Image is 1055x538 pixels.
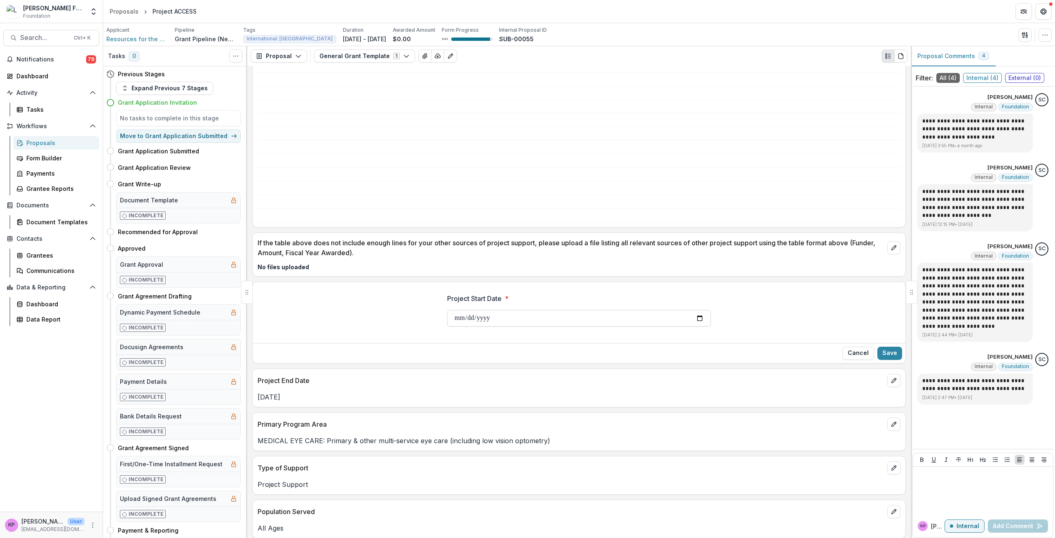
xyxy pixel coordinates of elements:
[887,241,900,254] button: edit
[106,35,168,43] a: Resources for the Blind, Inc.
[945,519,985,533] button: Internal
[120,260,163,269] h5: Grant Approval
[975,174,993,180] span: Internal
[258,263,900,271] p: No files uploaded
[8,522,15,528] div: Khanh Phan
[957,523,979,530] p: Internal
[129,276,164,284] p: Incomplete
[118,244,145,253] h4: Approved
[258,376,884,385] p: Project End Date
[911,46,996,66] button: Proposal Comments
[936,73,960,83] span: All ( 4 )
[13,182,99,195] a: Grantee Reports
[987,164,1033,172] p: [PERSON_NAME]
[1002,455,1012,465] button: Ordered List
[987,93,1033,101] p: [PERSON_NAME]
[120,460,223,468] h5: First/One-Time Installment Request
[975,104,993,110] span: Internal
[26,169,93,178] div: Payments
[1015,3,1032,20] button: Partners
[882,49,895,63] button: Plaintext view
[258,463,884,473] p: Type of Support
[966,455,975,465] button: Heading 1
[258,419,884,429] p: Primary Program Area
[922,332,1028,338] p: [DATE] 2:44 PM • [DATE]
[941,455,951,465] button: Italicize
[978,455,988,465] button: Heading 2
[13,167,99,180] a: Payments
[343,26,363,34] p: Duration
[7,5,20,18] img: Lavelle Fund for the Blind
[258,436,900,446] p: MEDICAL EYE CARE: Primary & other multi-service eye care (including low vision optometry)
[21,526,84,533] p: [EMAIL_ADDRESS][DOMAIN_NAME]
[26,266,93,275] div: Communications
[975,364,993,369] span: Internal
[258,507,884,517] p: Population Served
[987,353,1033,361] p: [PERSON_NAME]
[13,215,99,229] a: Document Templates
[175,35,237,43] p: Grant Pipeline (New Grantees)
[16,235,86,242] span: Contacts
[975,253,993,259] span: Internal
[393,35,411,43] p: $0.00
[152,7,197,16] div: Project ACCESS
[88,3,99,20] button: Open entity switcher
[26,300,93,308] div: Dashboard
[247,36,333,42] span: International: [GEOGRAPHIC_DATA]
[129,510,164,518] p: Incomplete
[21,517,64,526] p: [PERSON_NAME]
[3,281,99,294] button: Open Data & Reporting
[129,359,164,366] p: Incomplete
[118,180,161,188] h4: Grant Write-up
[3,86,99,99] button: Open Activity
[258,238,884,258] p: If the table above does not include enough lines for your other sources of project support, pleas...
[987,242,1033,251] p: [PERSON_NAME]
[129,324,164,331] p: Incomplete
[20,34,69,42] span: Search...
[13,151,99,165] a: Form Builder
[26,105,93,114] div: Tasks
[499,26,547,34] p: Internal Proposal ID
[894,49,907,63] button: PDF view
[314,49,415,63] button: General Grant Template1
[418,49,431,63] button: View Attached Files
[23,4,84,12] div: [PERSON_NAME] Fund for the Blind
[116,129,241,143] button: Move to Grant Application Submitted
[877,347,902,360] button: Save
[258,523,900,533] p: All Ages
[110,7,138,16] div: Proposals
[3,53,99,66] button: Notifications79
[1002,174,1029,180] span: Foundation
[3,232,99,245] button: Open Contacts
[920,524,926,528] div: Khanh Phan
[343,35,386,43] p: [DATE] - [DATE]
[1002,104,1029,110] span: Foundation
[88,520,98,530] button: More
[118,163,191,172] h4: Grant Application Review
[118,526,178,535] h4: Payment & Reporting
[1015,455,1025,465] button: Align Left
[120,343,183,351] h5: Docusign Agreements
[16,56,86,63] span: Notifications
[16,72,93,80] div: Dashboard
[26,184,93,193] div: Grantee Reports
[118,70,165,78] h4: Previous Stages
[129,393,164,401] p: Incomplete
[1002,364,1029,369] span: Foundation
[447,294,502,303] p: Project Start Date
[106,26,129,34] p: Applicant
[16,202,86,209] span: Documents
[922,395,1028,401] p: [DATE] 2:47 PM • [DATE]
[129,476,164,483] p: Incomplete
[118,444,189,452] h4: Grant Agreement Signed
[129,52,140,61] span: 0
[26,154,93,162] div: Form Builder
[1027,455,1037,465] button: Align Center
[68,518,84,525] p: User
[887,418,900,431] button: edit
[129,212,164,219] p: Incomplete
[922,221,1028,228] p: [DATE] 12:15 PM • [DATE]
[1039,455,1049,465] button: Align Right
[120,114,237,122] h5: No tasks to complete in this stage
[393,26,435,34] p: Awarded Amount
